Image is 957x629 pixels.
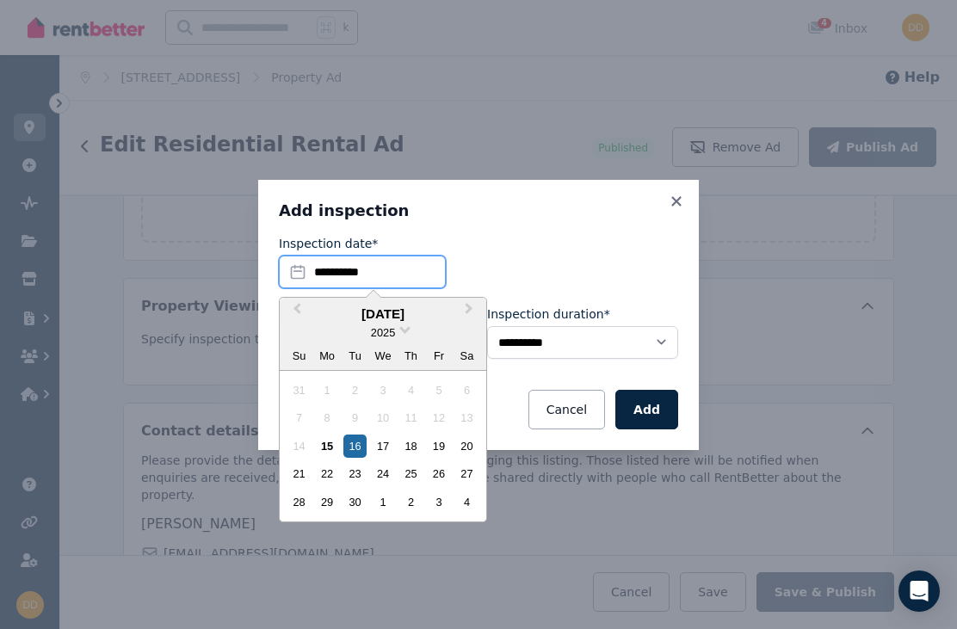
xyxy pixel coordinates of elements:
div: Choose Monday, September 15th, 2025 [316,435,339,458]
div: Choose Saturday, September 27th, 2025 [455,462,478,485]
div: Not available Sunday, September 14th, 2025 [287,435,311,458]
div: Su [287,344,311,367]
div: Not available Monday, September 1st, 2025 [316,379,339,402]
div: Not available Friday, September 12th, 2025 [427,406,450,429]
div: Choose Saturday, October 4th, 2025 [455,490,478,514]
div: Not available Thursday, September 11th, 2025 [399,406,423,429]
div: Choose Thursday, September 25th, 2025 [399,462,423,485]
div: Not available Tuesday, September 2nd, 2025 [343,379,367,402]
span: 2025 [371,326,395,339]
button: Next Month [457,299,485,327]
div: Mo [316,344,339,367]
div: Not available Wednesday, September 3rd, 2025 [371,379,394,402]
div: Not available Sunday, September 7th, 2025 [287,406,311,429]
div: Choose Saturday, September 20th, 2025 [455,435,478,458]
div: Not available Tuesday, September 9th, 2025 [343,406,367,429]
div: We [371,344,394,367]
div: Choose Sunday, September 21st, 2025 [287,462,311,485]
div: Not available Monday, September 8th, 2025 [316,406,339,429]
div: Choose Friday, October 3rd, 2025 [427,490,450,514]
div: Choose Tuesday, September 30th, 2025 [343,490,367,514]
div: Not available Sunday, August 31st, 2025 [287,379,311,402]
div: Choose Wednesday, September 17th, 2025 [371,435,394,458]
div: Choose Wednesday, October 1st, 2025 [371,490,394,514]
div: Not available Wednesday, September 10th, 2025 [371,406,394,429]
div: Tu [343,344,367,367]
div: Choose Friday, September 19th, 2025 [427,435,450,458]
div: Choose Tuesday, September 23rd, 2025 [343,462,367,485]
div: Choose Thursday, September 18th, 2025 [399,435,423,458]
label: Inspection date* [279,235,378,252]
div: Not available Saturday, September 13th, 2025 [455,406,478,429]
h3: Add inspection [279,200,678,221]
button: Add [615,390,678,429]
div: Th [399,344,423,367]
div: Choose Wednesday, September 24th, 2025 [371,462,394,485]
div: Choose Monday, September 29th, 2025 [316,490,339,514]
label: Inspection duration* [487,305,610,323]
div: Not available Friday, September 5th, 2025 [427,379,450,402]
div: Choose Monday, September 22nd, 2025 [316,462,339,485]
div: Not available Saturday, September 6th, 2025 [455,379,478,402]
div: Fr [427,344,450,367]
div: Choose Sunday, September 28th, 2025 [287,490,311,514]
button: Cancel [528,390,605,429]
div: Choose Thursday, October 2nd, 2025 [399,490,423,514]
div: Choose Tuesday, September 16th, 2025 [343,435,367,458]
div: month 2025-09 [285,376,480,515]
div: Choose Friday, September 26th, 2025 [427,462,450,485]
div: Sa [455,344,478,367]
div: [DATE] [280,305,486,324]
button: Previous Month [281,299,309,327]
div: Not available Thursday, September 4th, 2025 [399,379,423,402]
div: Open Intercom Messenger [898,570,940,612]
